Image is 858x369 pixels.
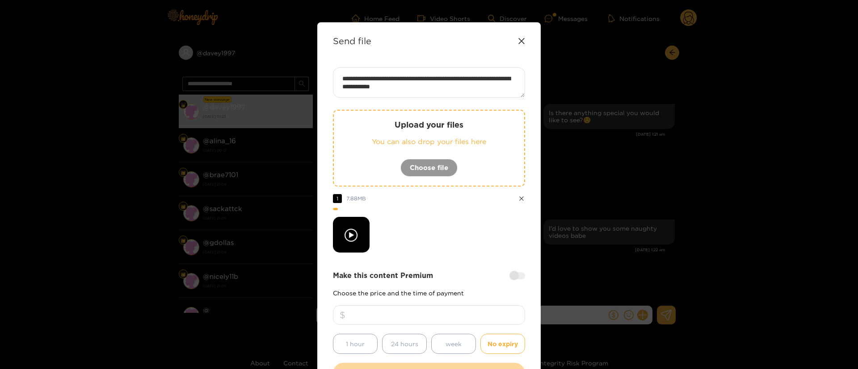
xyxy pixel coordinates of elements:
[446,339,462,349] span: week
[352,120,506,130] p: Upload your files
[333,334,378,354] button: 1 hour
[333,36,371,46] strong: Send file
[382,334,427,354] button: 24 hours
[333,194,342,203] span: 1
[346,195,366,201] span: 7.88 MB
[480,334,525,354] button: No expiry
[400,159,458,177] button: Choose file
[333,270,433,281] strong: Make this content Premium
[391,339,418,349] span: 24 hours
[333,290,525,296] p: Choose the price and the time of payment
[346,339,365,349] span: 1 hour
[352,137,506,147] p: You can also drop your files here
[488,339,518,349] span: No expiry
[431,334,476,354] button: week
